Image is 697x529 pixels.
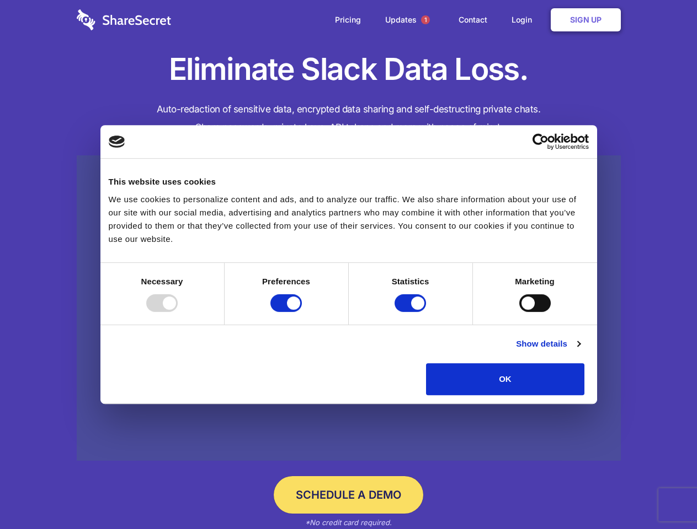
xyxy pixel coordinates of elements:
div: This website uses cookies [109,175,589,188]
a: Wistia video thumbnail [77,155,621,461]
img: logo [109,136,125,148]
strong: Preferences [262,277,310,286]
em: *No credit card required. [305,518,392,527]
h4: Auto-redaction of sensitive data, encrypted data sharing and self-destructing private chats. Shar... [77,100,621,137]
a: Usercentrics Cookiebot - opens in a new window [492,133,589,150]
strong: Necessary [141,277,183,286]
h1: Eliminate Slack Data Loss. [77,50,621,89]
a: Schedule a Demo [274,476,423,514]
button: OK [426,363,584,395]
span: 1 [421,15,430,24]
strong: Marketing [515,277,555,286]
a: Sign Up [551,8,621,31]
a: Login [501,3,549,37]
a: Show details [516,337,580,350]
div: We use cookies to personalize content and ads, and to analyze our traffic. We also share informat... [109,193,589,246]
a: Contact [448,3,498,37]
strong: Statistics [392,277,429,286]
a: Pricing [324,3,372,37]
img: logo-wordmark-white-trans-d4663122ce5f474addd5e946df7df03e33cb6a1c49d2221995e7729f52c070b2.svg [77,9,171,30]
